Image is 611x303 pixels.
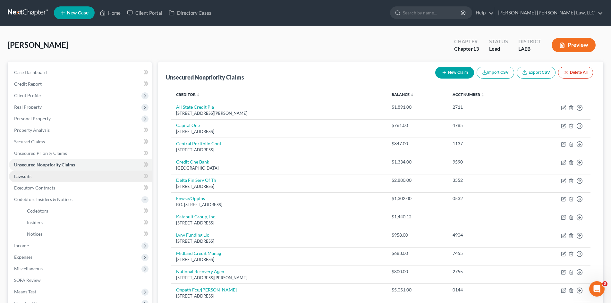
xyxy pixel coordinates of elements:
[9,182,152,194] a: Executory Contracts
[22,217,152,228] a: Insiders
[14,289,36,294] span: Means Test
[8,40,68,49] span: [PERSON_NAME]
[9,124,152,136] a: Property Analysis
[10,117,100,167] div: Hi there! You should set up an authentication app through your PACER settings. Once you have link...
[14,104,42,110] span: Real Property
[176,250,221,256] a: Midland Credit Manag
[14,70,47,75] span: Case Dashboard
[176,196,205,201] a: Fnwse/Opplns
[44,82,105,88] span: More in the Help Center
[18,4,29,14] img: Profile image for Operator
[477,67,514,79] button: Import CSV
[392,177,442,183] div: $2,880.00
[10,210,15,215] button: Emoji picker
[176,104,214,110] a: All State Credit Pla
[453,140,521,147] div: 1137
[19,99,26,106] img: Profile image for Lindsey
[5,98,123,113] div: Lindsey says…
[410,93,414,97] i: unfold_more
[472,7,494,19] a: Help
[589,281,605,297] iframe: Intercom live chat
[176,165,381,171] div: [GEOGRAPHIC_DATA]
[453,287,521,293] div: 0144
[27,220,43,225] span: Insiders
[392,250,442,257] div: $683.00
[176,257,381,263] div: [STREET_ADDRESS]
[9,159,152,171] a: Unsecured Nonpriority Claims
[67,11,89,15] span: New Case
[14,162,75,167] span: Unsecured Nonpriority Claims
[14,81,42,87] span: Credit Report
[14,185,55,190] span: Executory Contracts
[27,208,48,214] span: Codebtors
[453,250,521,257] div: 7455
[14,254,32,260] span: Expenses
[176,202,381,208] div: P.O. [STREET_ADDRESS]
[196,93,200,97] i: unfold_more
[22,228,152,240] a: Notices
[9,67,152,78] a: Case Dashboard
[176,287,237,292] a: Onpath Fcu/[PERSON_NAME]
[11,167,100,211] div: PACER Multi-Factor Authentication Now Required for ECF FilingEffective [DATE], PACER now requires...
[5,113,105,208] div: Hi there! You should set up an authentication app through your PACER settings. Once you have link...
[9,147,152,159] a: Unsecured Priority Claims
[100,3,113,15] button: Home
[9,136,152,147] a: Secured Claims
[30,210,36,215] button: Upload attachment
[17,173,93,193] div: PACER Multi-Factor Authentication Now Required for ECF Filing
[176,147,381,153] div: [STREET_ADDRESS]
[5,113,123,223] div: Lindsey says…
[453,268,521,275] div: 2755
[26,42,104,54] strong: Filing a Case with ECF through NextChapter
[489,45,508,53] div: Lead
[392,92,414,97] a: Balance unfold_more
[165,7,215,19] a: Directory Cases
[176,183,381,189] div: [STREET_ADDRESS]
[31,6,54,11] h1: Operator
[9,78,152,90] a: Credit Report
[392,287,442,293] div: $5,051.00
[392,104,442,110] div: $1,891.00
[392,140,442,147] div: $847.00
[176,238,381,244] div: [STREET_ADDRESS]
[14,127,50,133] span: Property Analysis
[176,92,200,97] a: Creditor unfold_more
[453,122,521,129] div: 4785
[403,7,462,19] input: Search by name...
[453,92,485,97] a: Acct Number unfold_more
[14,197,72,202] span: Codebtors Insiders & Notices
[41,210,46,215] button: Start recording
[454,38,479,45] div: Chapter
[518,45,541,53] div: LAEB
[26,25,63,30] strong: All Cases View
[124,7,165,19] a: Client Portal
[5,197,123,207] textarea: Message…
[97,7,124,19] a: Home
[14,93,41,98] span: Client Profile
[5,19,123,98] div: Operator says…
[453,104,521,110] div: 2711
[176,232,209,238] a: Lvnv Funding Llc
[20,20,123,37] div: All Cases View
[453,232,521,238] div: 4904
[166,73,244,81] div: Unsecured Nonpriority Claims
[176,269,224,274] a: National Recovery Agen
[517,67,556,79] a: Export CSV
[14,243,29,248] span: Income
[20,60,123,77] div: Shell Case Import
[558,67,593,79] button: Delete All
[392,122,442,129] div: $761.00
[176,214,216,219] a: Katapult Group, Inc.
[20,210,25,215] button: Gif picker
[4,3,16,15] button: go back
[9,274,152,286] a: SOFA Review
[9,171,152,182] a: Lawsuits
[20,77,123,93] a: More in the Help Center
[552,38,596,52] button: Preview
[27,231,42,237] span: Notices
[176,159,209,164] a: Credit One Bank
[176,177,216,183] a: Delta Fin Serv Of Th
[473,46,479,52] span: 13
[176,293,381,299] div: [STREET_ADDRESS]
[495,7,603,19] a: [PERSON_NAME] [PERSON_NAME] Law, LLC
